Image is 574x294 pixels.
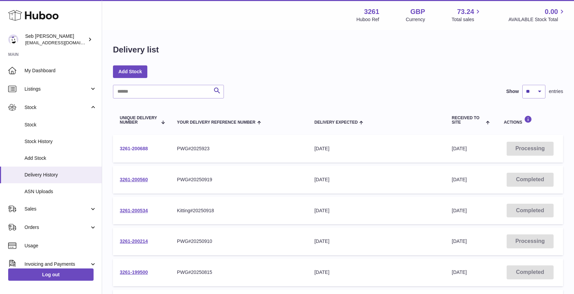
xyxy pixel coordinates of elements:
[452,269,467,275] span: [DATE]
[24,206,89,212] span: Sales
[120,269,148,275] a: 3261-199500
[24,188,97,195] span: ASN Uploads
[452,16,482,23] span: Total sales
[508,16,566,23] span: AVAILABLE Stock Total
[25,40,100,45] span: [EMAIL_ADDRESS][DOMAIN_NAME]
[24,138,97,145] span: Stock History
[508,7,566,23] a: 0.00 AVAILABLE Stock Total
[457,7,474,16] span: 73.24
[410,7,425,16] strong: GBP
[120,146,148,151] a: 3261-200688
[24,122,97,128] span: Stock
[120,238,148,244] a: 3261-200214
[25,33,86,46] div: Seb [PERSON_NAME]
[113,44,159,55] h1: Delivery list
[406,16,425,23] div: Currency
[314,207,438,214] div: [DATE]
[504,115,556,125] div: Actions
[120,116,158,125] span: Unique Delivery Number
[120,177,148,182] a: 3261-200560
[357,16,379,23] div: Huboo Ref
[24,67,97,74] span: My Dashboard
[24,224,89,231] span: Orders
[452,7,482,23] a: 73.24 Total sales
[452,208,467,213] span: [DATE]
[506,88,519,95] label: Show
[24,86,89,92] span: Listings
[24,243,97,249] span: Usage
[177,238,301,245] div: PWG#20250910
[314,120,358,125] span: Delivery Expected
[177,207,301,214] div: Kitting#20250918
[549,88,563,95] span: entries
[314,269,438,276] div: [DATE]
[545,7,558,16] span: 0.00
[24,104,89,111] span: Stock
[24,261,89,267] span: Invoicing and Payments
[8,268,94,281] a: Log out
[177,176,301,183] div: PWG#20250919
[177,269,301,276] div: PWG#20250815
[314,145,438,152] div: [DATE]
[120,208,148,213] a: 3261-200534
[452,238,467,244] span: [DATE]
[113,65,147,78] a: Add Stock
[24,172,97,178] span: Delivery History
[314,176,438,183] div: [DATE]
[24,155,97,161] span: Add Stock
[364,7,379,16] strong: 3261
[177,145,301,152] div: PWG#2025923
[452,116,484,125] span: Received to Site
[452,177,467,182] span: [DATE]
[452,146,467,151] span: [DATE]
[8,34,18,45] img: ecom@bravefoods.co.uk
[314,238,438,245] div: [DATE]
[177,120,256,125] span: Your Delivery Reference Number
